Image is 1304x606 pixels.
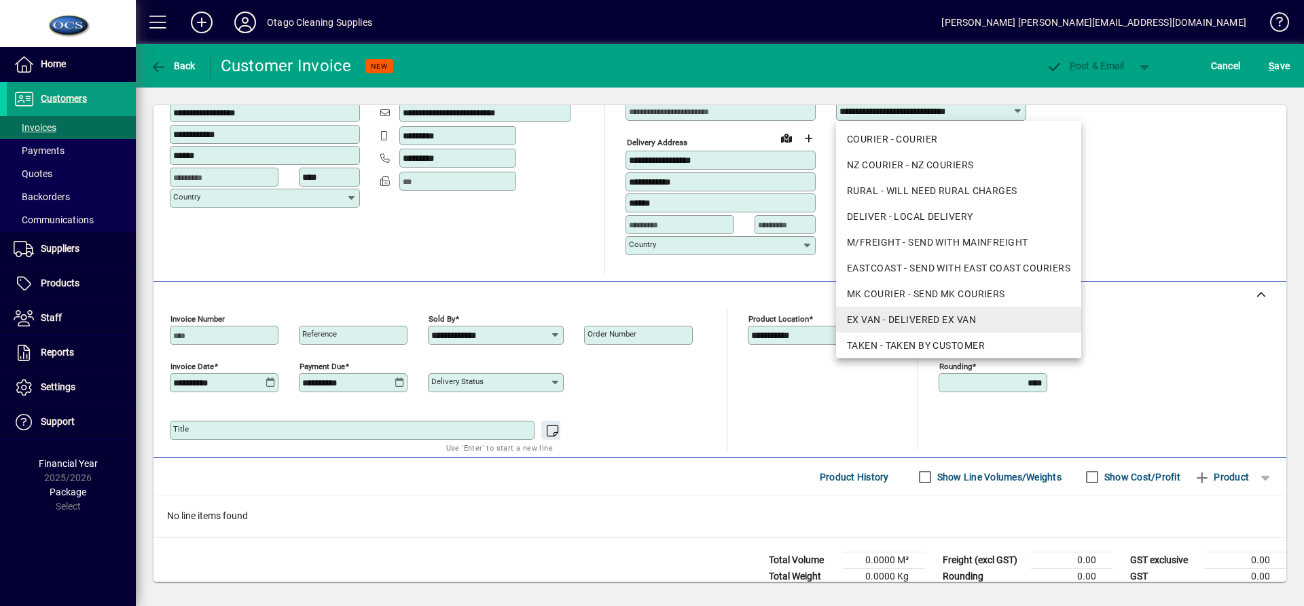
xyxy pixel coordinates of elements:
[1070,60,1076,71] span: P
[221,55,352,77] div: Customer Invoice
[371,62,388,71] span: NEW
[446,440,553,455] mat-hint: Use 'Enter' to start a new line
[41,243,79,254] span: Suppliers
[847,261,1070,276] div: EASTCOAST - SEND WITH EAST COAST COURIERS
[180,10,223,35] button: Add
[847,235,1070,250] div: M/FREIGHT - SEND WITH MAINFREIGHT
[762,569,844,585] td: Total Weight
[41,416,75,427] span: Support
[797,128,819,149] button: Choose address
[939,362,972,371] mat-label: Rounding
[147,54,199,78] button: Back
[847,287,1070,301] div: MK COURIER - SEND MK COURIERS
[762,552,844,569] td: Total Volume
[1039,54,1131,78] button: Post & Email
[7,301,136,335] a: Staff
[936,569,1031,585] td: Rounding
[173,424,189,434] mat-label: Title
[847,132,1070,147] div: COURIER - COURIER
[14,145,65,156] span: Payments
[836,204,1081,229] mat-option: DELIVER - LOCAL DELIVERY
[820,466,889,488] span: Product History
[7,208,136,231] a: Communications
[302,329,337,339] mat-label: Reference
[41,312,62,323] span: Staff
[1102,470,1180,484] label: Show Cost/Profit
[300,362,345,371] mat-label: Payment due
[7,371,136,404] a: Settings
[41,278,79,288] span: Products
[1211,55,1241,77] span: Cancel
[41,381,75,392] span: Settings
[7,116,136,139] a: Invoices
[136,54,211,78] app-page-header-button: Back
[1205,552,1286,569] td: 0.00
[836,126,1081,152] mat-option: COURIER - COURIER
[847,339,1070,353] div: TAKEN - TAKEN BY CUSTOMER
[836,178,1081,204] mat-option: RURAL - WILL NEED RURAL CHARGES
[7,48,136,81] a: Home
[836,333,1081,358] mat-option: TAKEN - TAKEN BY CUSTOMER
[1269,55,1290,77] span: ave
[429,314,455,324] mat-label: Sold by
[1187,465,1256,489] button: Product
[41,93,87,104] span: Customers
[1123,569,1205,585] td: GST
[847,158,1070,172] div: NZ COURIER - NZ COURIERS
[7,162,136,185] a: Quotes
[223,10,267,35] button: Profile
[7,267,136,301] a: Products
[629,240,656,249] mat-label: Country
[814,465,894,489] button: Product History
[50,487,86,497] span: Package
[847,313,1070,327] div: EX VAN - DELIVERED EX VAN
[7,405,136,439] a: Support
[1123,552,1205,569] td: GST exclusive
[836,255,1081,281] mat-option: EASTCOAST - SEND WITH EAST COAST COURIERS
[170,362,214,371] mat-label: Invoice date
[170,314,225,324] mat-label: Invoice number
[173,192,200,202] mat-label: Country
[14,122,56,133] span: Invoices
[836,152,1081,178] mat-option: NZ COURIER - NZ COURIERS
[836,281,1081,307] mat-option: MK COURIER - SEND MK COURIERS
[39,458,98,469] span: Financial Year
[1194,466,1249,488] span: Product
[1046,60,1125,71] span: ost & Email
[836,307,1081,333] mat-option: EX VAN - DELIVERED EX VAN
[1205,569,1286,585] td: 0.00
[150,60,196,71] span: Back
[941,12,1246,33] div: [PERSON_NAME] [PERSON_NAME][EMAIL_ADDRESS][DOMAIN_NAME]
[836,229,1081,255] mat-option: M/FREIGHT - SEND WITH MAINFREIGHT
[587,329,636,339] mat-label: Order number
[14,168,52,179] span: Quotes
[41,58,66,69] span: Home
[7,232,136,266] a: Suppliers
[748,314,809,324] mat-label: Product location
[153,495,1286,537] div: No line items found
[1208,54,1244,78] button: Cancel
[1269,60,1274,71] span: S
[847,210,1070,224] div: DELIVER - LOCAL DELIVERY
[776,127,797,149] a: View on map
[935,470,1062,484] label: Show Line Volumes/Weights
[14,214,94,225] span: Communications
[7,139,136,162] a: Payments
[7,185,136,208] a: Backorders
[936,552,1031,569] td: Freight (excl GST)
[41,347,74,358] span: Reports
[14,191,70,202] span: Backorders
[1031,569,1112,585] td: 0.00
[7,336,136,370] a: Reports
[847,184,1070,198] div: RURAL - WILL NEED RURAL CHARGES
[1265,54,1293,78] button: Save
[431,377,484,386] mat-label: Delivery status
[1260,3,1287,47] a: Knowledge Base
[844,569,925,585] td: 0.0000 Kg
[844,552,925,569] td: 0.0000 M³
[1031,552,1112,569] td: 0.00
[267,12,372,33] div: Otago Cleaning Supplies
